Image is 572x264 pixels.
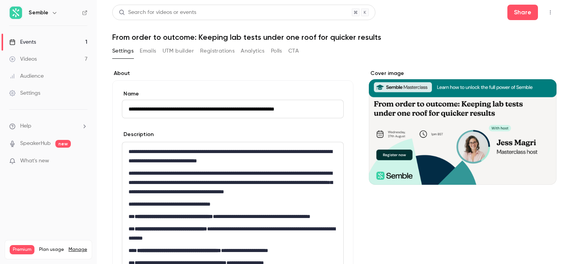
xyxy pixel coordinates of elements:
[122,90,344,98] label: Name
[29,9,48,17] h6: Semble
[507,5,538,20] button: Share
[112,32,557,42] h1: From order to outcome: Keeping lab tests under one roof for quicker results
[9,38,36,46] div: Events
[369,70,557,185] section: Cover image
[288,45,299,57] button: CTA
[10,245,34,254] span: Premium
[140,45,156,57] button: Emails
[271,45,282,57] button: Polls
[9,122,87,130] li: help-dropdown-opener
[10,7,22,19] img: Semble
[20,157,49,165] span: What's new
[9,55,37,63] div: Videos
[112,45,134,57] button: Settings
[200,45,235,57] button: Registrations
[369,70,557,77] label: Cover image
[39,247,64,253] span: Plan usage
[9,89,40,97] div: Settings
[119,9,196,17] div: Search for videos or events
[9,72,44,80] div: Audience
[20,140,51,148] a: SpeakerHub
[241,45,265,57] button: Analytics
[163,45,194,57] button: UTM builder
[112,70,353,77] label: About
[20,122,31,130] span: Help
[55,140,71,148] span: new
[69,247,87,253] a: Manage
[122,131,154,138] label: Description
